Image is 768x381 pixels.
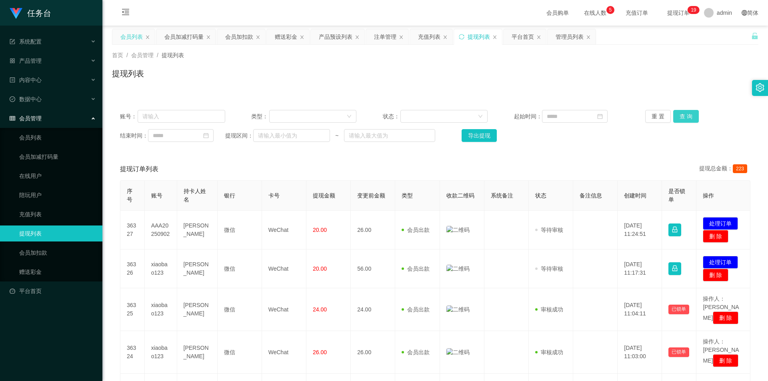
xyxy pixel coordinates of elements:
i: 图标: table [10,116,15,121]
img: logo.9652507e.png [10,8,22,19]
i: 图标: close [586,35,591,40]
p: 1 [691,6,694,14]
span: 类型： [251,112,269,121]
i: 图标: close [443,35,448,40]
i: 图标: down [347,114,352,120]
i: 图标: close [206,35,211,40]
div: 充值列表 [418,29,440,44]
button: 删 除 [713,311,738,324]
i: 图标: close [145,35,150,40]
td: AAA20250902 [145,211,177,249]
i: 图标: calendar [597,114,603,119]
a: 提现列表 [19,225,96,241]
img: 二维码 [446,305,470,314]
input: 请输入最小值为 [253,129,330,142]
a: 在线用户 [19,168,96,184]
div: 会员列表 [120,29,143,44]
div: 会员加扣款 [225,29,253,44]
span: ~ [330,132,344,140]
img: 二维码 [446,226,470,234]
td: 微信 [218,331,262,374]
span: 提现列表 [162,52,184,58]
span: 在线人数 [580,10,610,16]
span: 26.00 [313,349,327,355]
i: 图标: close [536,35,541,40]
span: 状态 [535,192,546,199]
span: 会员出款 [402,227,430,233]
button: 已锁单 [668,305,689,314]
span: 等待审核 [535,265,563,272]
button: 删 除 [703,269,728,281]
span: / [157,52,158,58]
button: 处理订单 [703,256,738,269]
span: 操作人：[PERSON_NAME] [703,295,739,321]
button: 重 置 [645,110,671,123]
i: 图标: form [10,39,15,44]
span: 数据中心 [10,96,42,102]
span: 账号 [151,192,162,199]
td: 56.00 [351,249,395,288]
td: 微信 [218,211,262,249]
span: 审核成功 [535,349,563,355]
i: 图标: close [300,35,304,40]
span: 会员管理 [131,52,154,58]
div: 管理员列表 [556,29,584,44]
span: 会员出款 [402,349,430,355]
a: 图标: dashboard平台首页 [10,283,96,299]
sup: 19 [688,6,699,14]
span: 审核成功 [535,306,563,313]
span: 起始时间： [514,112,542,121]
span: 序号 [127,188,132,203]
button: 图标: lock [668,223,681,236]
span: 产品管理 [10,58,42,64]
span: 备注信息 [580,192,602,199]
span: 操作 [703,192,714,199]
span: 系统配置 [10,38,42,45]
td: [PERSON_NAME] [177,288,218,331]
div: 平台首页 [512,29,534,44]
button: 查 询 [673,110,699,123]
span: 20.00 [313,265,327,272]
td: WeChat [262,331,306,374]
span: 首页 [112,52,123,58]
h1: 任务台 [27,0,51,26]
span: 会员管理 [10,115,42,122]
i: 图标: close [492,35,497,40]
td: xiaobao123 [145,249,177,288]
span: 卡号 [268,192,280,199]
td: WeChat [262,211,306,249]
span: 内容中心 [10,77,42,83]
span: 会员出款 [402,306,430,313]
span: 会员出款 [402,265,430,272]
h1: 提现列表 [112,68,144,80]
p: 9 [694,6,696,14]
button: 处理订单 [703,217,738,230]
td: 36327 [120,211,145,249]
td: 26.00 [351,211,395,249]
td: 36324 [120,331,145,374]
td: 24.00 [351,288,395,331]
a: 会员列表 [19,130,96,146]
td: [DATE] 11:24:51 [618,211,662,249]
td: [PERSON_NAME] [177,331,218,374]
td: WeChat [262,288,306,331]
td: xiaobao123 [145,331,177,374]
div: 赠送彩金 [275,29,297,44]
td: 36326 [120,249,145,288]
div: 会员加减打码量 [164,29,204,44]
td: [DATE] 11:04:11 [618,288,662,331]
div: 提现列表 [468,29,490,44]
button: 图标: lock [668,262,681,275]
span: 结束时间： [120,132,148,140]
i: 图标: calendar [203,133,209,138]
span: 银行 [224,192,235,199]
span: 操作人：[PERSON_NAME] [703,338,739,364]
i: 图标: setting [756,83,764,92]
a: 任务台 [10,10,51,16]
div: 注单管理 [374,29,396,44]
span: 223 [733,164,747,173]
a: 充值列表 [19,206,96,222]
div: 提现总金额： [699,164,750,174]
i: 图标: menu-fold [112,0,139,26]
i: 图标: sync [459,34,464,40]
